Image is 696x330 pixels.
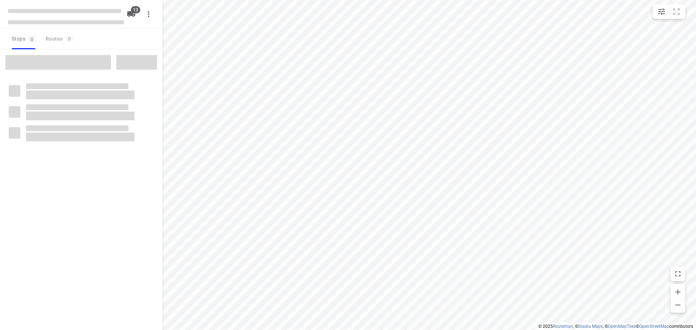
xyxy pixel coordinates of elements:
[538,324,693,329] li: © 2025 , © , © © contributors
[578,324,603,329] a: Stadia Maps
[608,324,636,329] a: OpenMapTiles
[553,324,573,329] a: Routetitan
[654,4,669,19] button: Map settings
[639,324,669,329] a: OpenStreetMap
[653,4,685,19] div: small contained button group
